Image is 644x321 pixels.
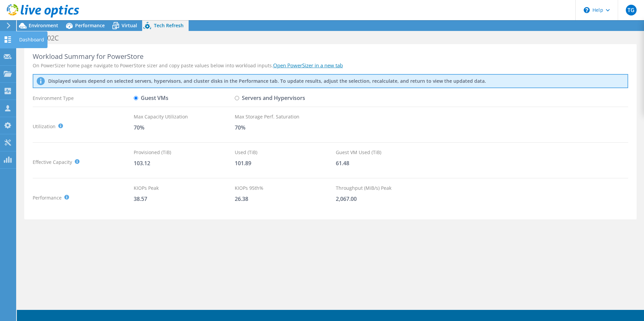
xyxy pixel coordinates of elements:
[235,96,239,100] input: Servers and Hypervisors
[336,184,437,192] div: Throughput (MiB/s) Peak
[134,96,138,100] input: Guest VMs
[235,195,336,203] div: 26.38
[235,124,336,131] div: 70%
[16,31,47,48] div: Dashboard
[33,184,134,211] div: Performance
[336,159,437,167] div: 61.48
[584,7,590,13] svg: \n
[235,113,336,120] div: Max Storage Perf. Saturation
[122,22,137,29] span: Virtual
[336,149,437,156] div: Guest VM Used (TiB)
[235,159,336,167] div: 101.89
[134,184,235,192] div: KIOPs Peak
[626,5,637,15] span: TG
[134,113,235,120] div: Max Capacity Utilization
[273,62,343,69] a: Open PowerSizer in a new tab
[33,62,628,69] div: On PowerSizer home page navigate to PowerStore sizer and copy paste values below into workload in...
[154,22,184,29] span: Tech Refresh
[235,149,336,156] div: Used (TiB)
[33,52,628,61] div: Workload Summary for PowerStore
[235,92,305,104] label: Servers and Hypervisors
[48,78,368,84] p: Displayed values depend on selected servers, hypervisors, and cluster disks in the Performance ta...
[134,92,168,104] label: Guest VMs
[134,124,235,131] div: 70%
[134,149,235,156] div: Provisioned (TiB)
[33,149,134,175] div: Effective Capacity
[134,195,235,203] div: 38.57
[33,113,134,140] div: Utilization
[29,22,58,29] span: Environment
[75,22,105,29] span: Performance
[134,159,235,167] div: 103.12
[33,92,134,104] div: Environment Type
[235,184,336,192] div: KIOPs 95th%
[336,195,437,203] div: 2,067.00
